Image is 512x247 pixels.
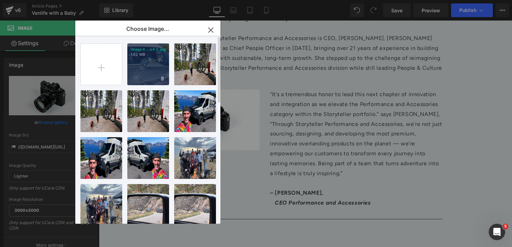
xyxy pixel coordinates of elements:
[503,224,508,229] span: 5
[489,224,505,240] iframe: Intercom live chat
[171,70,343,156] span: “It’s a tremendous honor to lead this next chapter of innovation and integration as we elevate th...
[131,52,166,57] p: 1.62 MB
[171,169,225,175] strong: – [PERSON_NAME],
[131,47,166,52] p: image4 ...e4 3.jpg
[176,179,272,185] i: CEO Performance and Accessories
[126,25,169,32] p: Choose Image...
